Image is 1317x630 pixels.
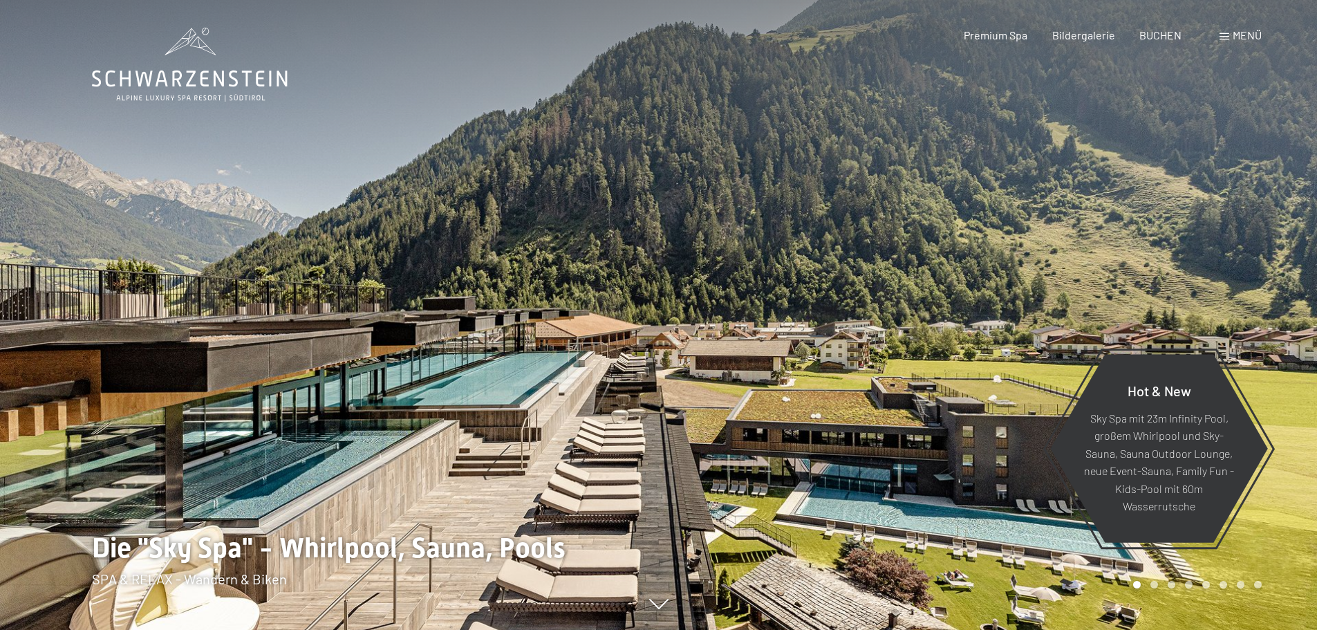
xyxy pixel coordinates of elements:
span: Hot & New [1128,382,1191,398]
a: Premium Spa [964,28,1027,41]
div: Carousel Page 3 [1168,581,1175,589]
div: Carousel Page 5 [1202,581,1210,589]
a: Hot & New Sky Spa mit 23m Infinity Pool, großem Whirlpool und Sky-Sauna, Sauna Outdoor Lounge, ne... [1049,353,1269,544]
span: Menü [1233,28,1262,41]
a: Bildergalerie [1052,28,1115,41]
p: Sky Spa mit 23m Infinity Pool, großem Whirlpool und Sky-Sauna, Sauna Outdoor Lounge, neue Event-S... [1084,409,1234,515]
div: Carousel Page 4 [1185,581,1193,589]
div: Carousel Pagination [1128,581,1262,589]
div: Carousel Page 6 [1220,581,1227,589]
div: Carousel Page 1 (Current Slide) [1133,581,1141,589]
a: BUCHEN [1139,28,1181,41]
div: Carousel Page 2 [1150,581,1158,589]
div: Carousel Page 8 [1254,581,1262,589]
div: Carousel Page 7 [1237,581,1244,589]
